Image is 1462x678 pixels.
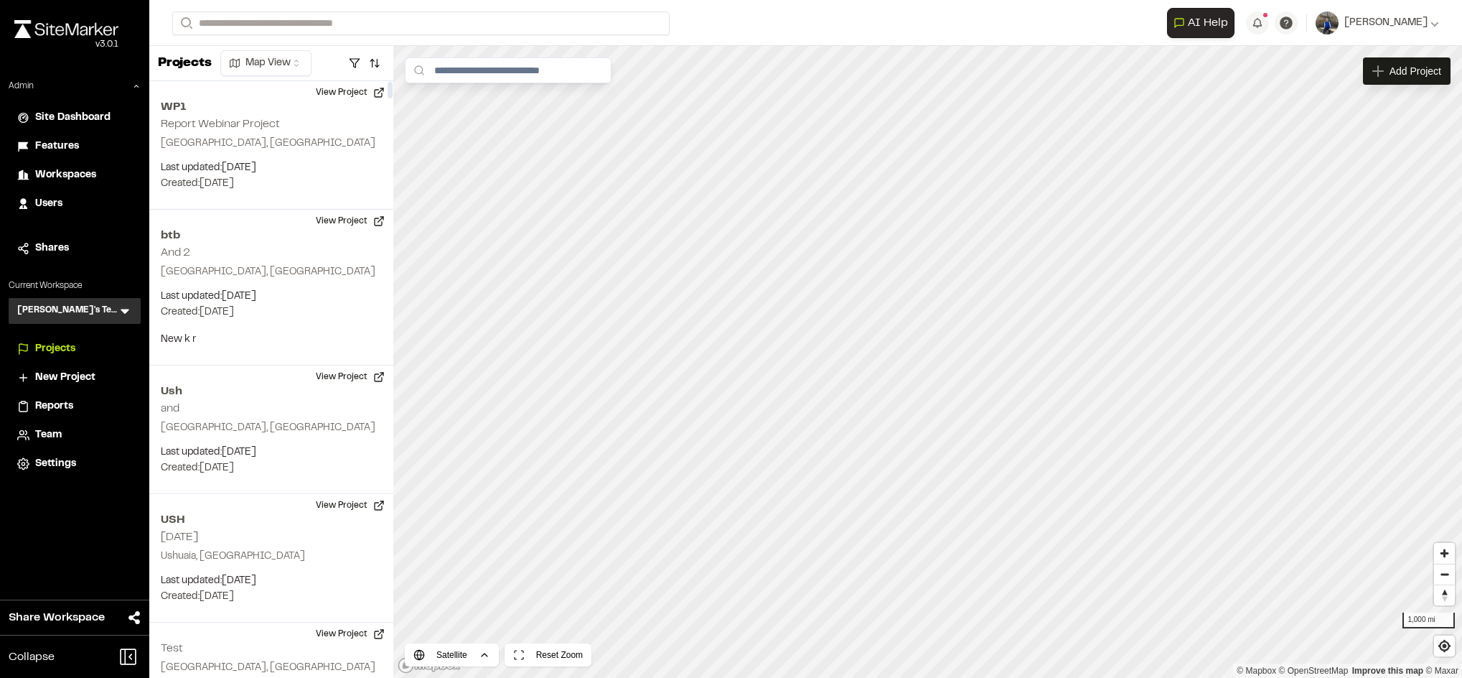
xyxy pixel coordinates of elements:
span: Zoom out [1434,565,1455,585]
p: [GEOGRAPHIC_DATA], [GEOGRAPHIC_DATA] [161,660,382,676]
button: Reset Zoom [505,644,591,667]
button: View Project [307,494,393,517]
p: Created: [DATE] [161,460,382,476]
span: Reset bearing to north [1434,585,1455,605]
div: Open AI Assistant [1167,8,1240,38]
h2: Test [161,644,183,654]
p: Created: [DATE] [161,589,382,605]
p: Last updated: [DATE] [161,445,382,460]
p: Created: [DATE] [161,176,382,192]
span: Settings [35,456,76,472]
canvas: Map [393,46,1462,678]
h2: USH [161,511,382,529]
button: View Project [307,623,393,646]
button: [PERSON_NAME] [1316,11,1439,34]
a: Settings [17,456,132,472]
p: Projects [158,54,212,73]
span: Reports [35,399,73,414]
h2: Report Webinar Project [161,119,280,129]
img: rebrand.png [14,20,118,38]
button: View Project [307,366,393,389]
h2: [DATE] [161,532,198,542]
p: [GEOGRAPHIC_DATA], [GEOGRAPHIC_DATA] [161,420,382,436]
p: [GEOGRAPHIC_DATA], [GEOGRAPHIC_DATA] [161,136,382,152]
button: Search [172,11,198,35]
a: Shares [17,241,132,256]
span: [PERSON_NAME] [1344,15,1428,31]
span: Team [35,427,62,443]
p: Last updated: [DATE] [161,160,382,176]
span: Users [35,196,62,212]
a: New Project [17,370,132,386]
a: Projects [17,341,132,357]
div: Oh geez...please don't... [14,38,118,51]
h2: And 2 [161,248,190,258]
p: Current Workspace [9,279,141,292]
span: Features [35,139,79,154]
span: Site Dashboard [35,110,111,126]
button: Open AI Assistant [1167,8,1234,38]
span: Add Project [1390,64,1441,78]
a: Workspaces [17,167,132,183]
h2: WP1 [161,98,382,116]
button: Zoom in [1434,543,1455,564]
a: Users [17,196,132,212]
a: Team [17,427,132,443]
h3: [PERSON_NAME]'s Test [17,304,118,318]
p: Admin [9,80,34,93]
button: Find my location [1434,636,1455,656]
p: Last updated: [DATE] [161,289,382,305]
a: Mapbox [1237,666,1276,676]
a: Map feedback [1352,666,1423,676]
img: User [1316,11,1339,34]
button: View Project [307,81,393,104]
a: Features [17,139,132,154]
span: AI Help [1188,14,1228,32]
button: Reset bearing to north [1434,585,1455,605]
h2: Ush [161,383,382,400]
a: OpenStreetMap [1279,666,1349,676]
a: Mapbox logo [398,657,461,674]
h2: and [161,404,179,414]
div: 1,000 mi [1402,613,1455,628]
p: Ushuaia, [GEOGRAPHIC_DATA] [161,549,382,565]
span: Share Workspace [9,609,105,626]
a: Reports [17,399,132,414]
p: Created: [DATE] [161,305,382,320]
button: View Project [307,210,393,233]
span: Collapse [9,649,55,666]
a: Maxar [1425,666,1458,676]
p: Last updated: [DATE] [161,573,382,589]
button: Satellite [405,644,499,667]
span: Projects [35,341,75,357]
a: Site Dashboard [17,110,132,126]
p: New k r [161,332,382,348]
span: Workspaces [35,167,96,183]
h2: btb [161,227,382,244]
button: Zoom out [1434,564,1455,585]
span: Shares [35,241,69,256]
span: New Project [35,370,95,386]
p: [GEOGRAPHIC_DATA], [GEOGRAPHIC_DATA] [161,264,382,280]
